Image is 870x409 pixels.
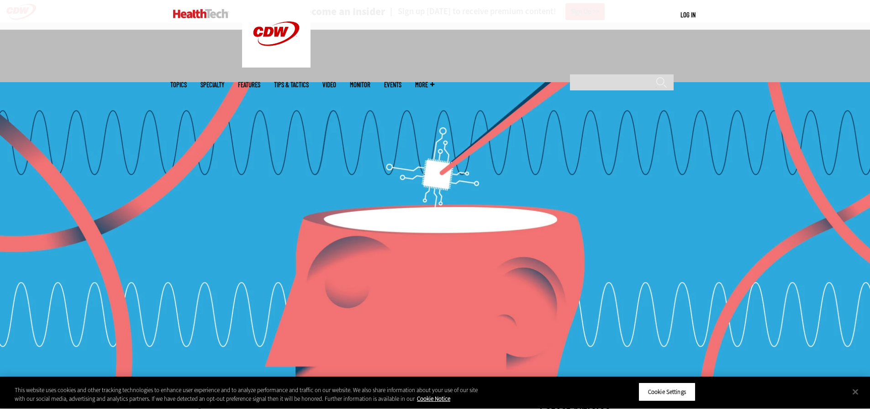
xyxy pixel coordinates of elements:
a: CDW [242,60,311,70]
button: Close [845,382,865,402]
div: This website uses cookies and other tracking technologies to enhance user experience and to analy... [15,386,479,404]
img: Home [173,9,228,18]
span: Topics [170,81,187,88]
button: Cookie Settings [638,383,696,402]
a: Features [238,81,260,88]
div: User menu [680,10,696,20]
a: Video [322,81,336,88]
a: More information about your privacy [417,395,450,403]
a: Log in [680,10,696,19]
a: Tips & Tactics [274,81,309,88]
span: Specialty [200,81,224,88]
span: More [415,81,434,88]
a: MonITor [350,81,370,88]
a: Events [384,81,401,88]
